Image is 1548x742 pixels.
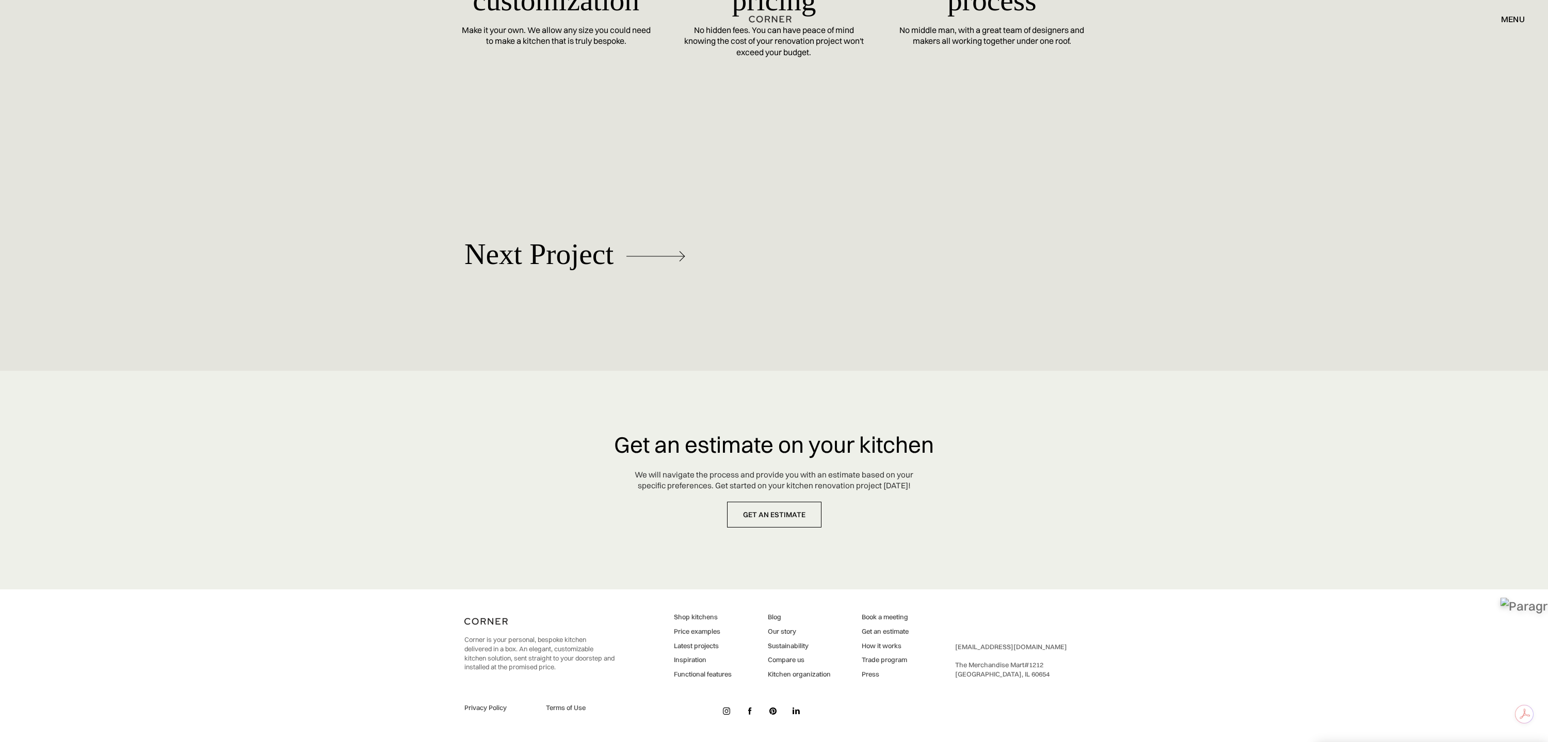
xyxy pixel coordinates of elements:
[862,641,909,651] a: How it works
[674,655,732,665] a: Inspiration
[464,238,614,270] div: Next Project
[862,627,909,636] a: Get an estimate
[862,613,909,622] a: Book a meeting
[614,433,934,457] h3: Get an estimate on your kitchen
[674,670,732,679] a: Functional features
[674,641,732,651] a: Latest projects
[464,202,685,306] a: Next Project
[1501,15,1525,23] div: menu
[955,642,1067,651] a: [EMAIL_ADDRESS][DOMAIN_NAME]
[674,613,732,622] a: Shop kitchens
[679,25,869,58] div: No hidden fees. You can have peace of mind knowing the cost of your renovation project won't exce...
[727,502,821,528] a: get an estimate
[768,641,831,651] a: Sustainability
[718,12,830,26] a: home
[768,627,831,636] a: Our story
[464,703,534,713] a: Privacy Policy
[1491,10,1525,28] div: menu
[768,655,831,665] a: Compare us
[862,670,909,679] a: Press
[546,703,615,713] a: Terms of Use
[768,613,831,622] a: Blog
[955,642,1067,679] div: ‍ The Merchandise Mart #1212 ‍ [GEOGRAPHIC_DATA], IL 60654
[464,635,615,671] p: Corner is your personal, bespoke kitchen delivered in a box. An elegant, customizable kitchen sol...
[635,470,913,491] div: We will navigate the process and provide you with an estimate based on your specific preferences....
[768,670,831,679] a: Kitchen organization
[674,627,732,636] a: Price examples
[862,655,909,665] a: Trade program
